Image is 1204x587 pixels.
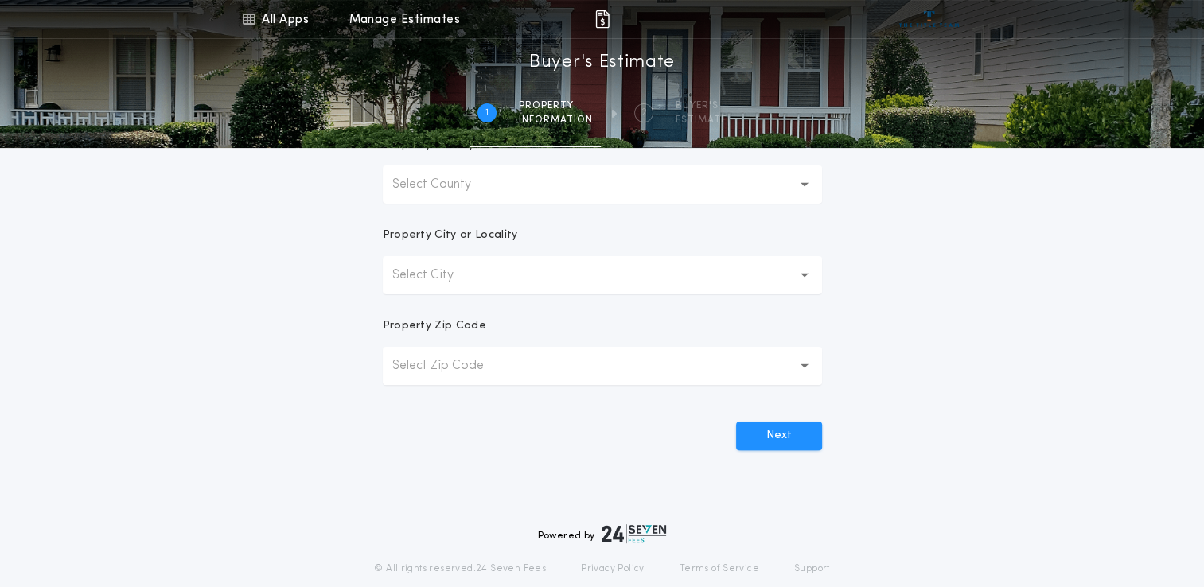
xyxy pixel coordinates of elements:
h2: 2 [641,107,647,119]
p: Select County [392,175,497,194]
a: Privacy Policy [581,562,645,575]
p: Property Zip Code [383,318,486,334]
h1: Buyer's Estimate [529,50,675,76]
a: Support [794,562,830,575]
button: Select County [383,165,822,204]
button: Select Zip Code [383,347,822,385]
h2: 1 [485,107,489,119]
span: BUYER'S [676,99,727,112]
p: © All rights reserved. 24|Seven Fees [374,562,546,575]
a: Terms of Service [680,562,759,575]
img: vs-icon [899,11,959,27]
span: Property [519,99,593,112]
button: Next [736,422,822,450]
p: Select Zip Code [392,356,509,375]
img: logo [602,524,667,543]
p: Select City [392,266,479,285]
div: Powered by [538,524,667,543]
span: ESTIMATE [676,114,727,126]
button: Select City [383,256,822,294]
span: information [519,114,593,126]
p: Property City or Locality [383,227,518,243]
img: img [593,10,612,29]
